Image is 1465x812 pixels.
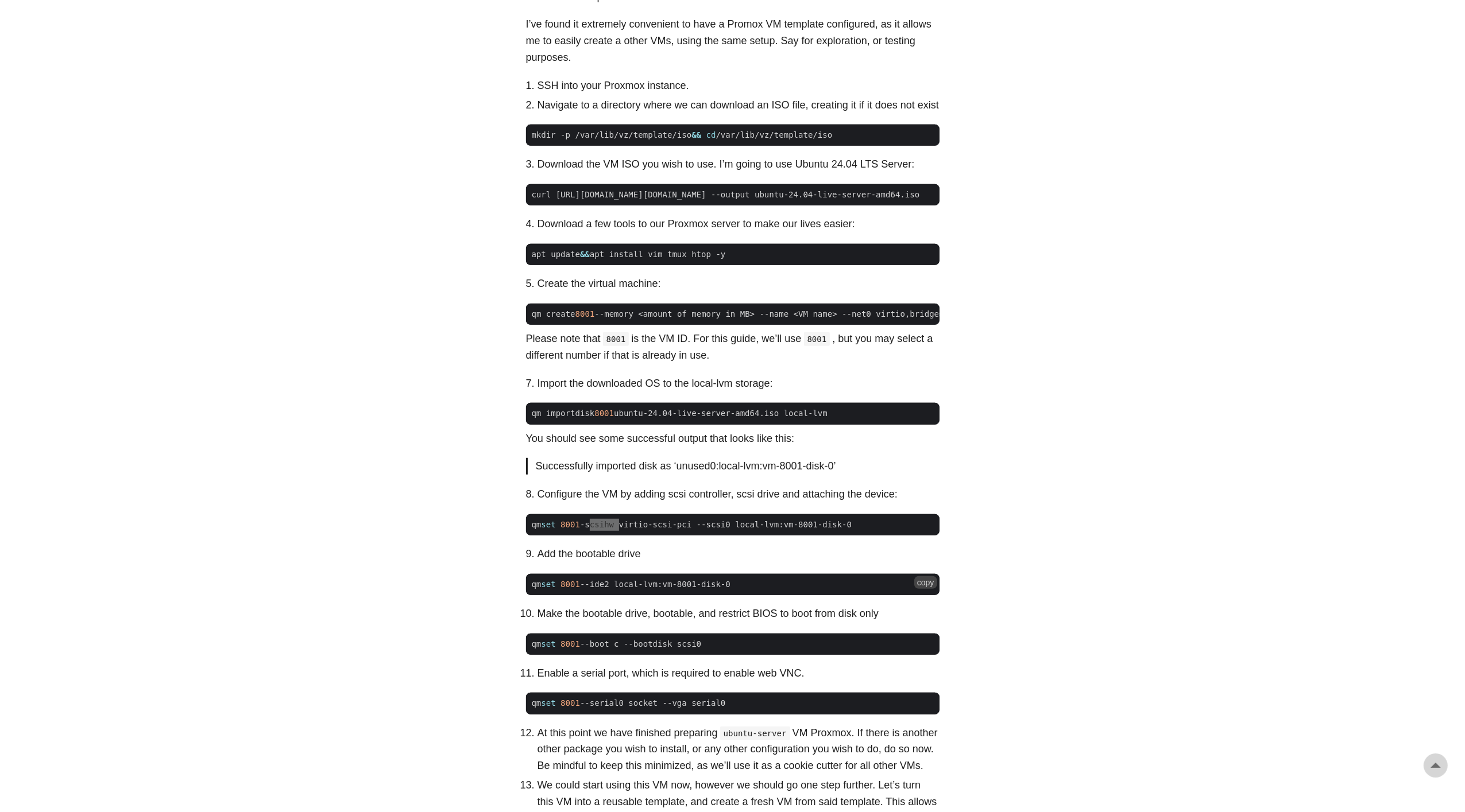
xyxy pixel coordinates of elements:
[561,580,580,589] span: 8001
[538,725,940,774] p: At this point we have finished preparing VM Proxmox. If there is another other package you wish t...
[526,430,940,447] p: You should see some successful output that looks like this:
[538,275,940,292] li: Create the virtual machine:
[538,605,940,622] li: Make the bootable drive, bootable, and restrict BIOS to boot from disk only
[538,97,940,114] li: Navigate to a directory where we can download an ISO file, creating it if it does not exist
[706,130,716,139] span: cd
[526,331,940,364] p: Please note that is the VM ID. For this guide, we’ll use , but you may select a different number ...
[526,638,708,650] span: qm --boot c --bootdisk scsi0
[538,665,940,682] li: Enable a serial port, which is required to enable web VNC.
[603,332,629,346] code: 8001
[538,77,940,94] li: SSH into your Proxmox instance.
[561,698,580,708] span: 8001
[538,546,940,562] li: Add the bootable drive
[526,308,974,320] span: qm create --memory <amount of memory in MB> --name <VM name> --net0 virtio,bridge vmbr0
[536,458,931,475] p: Successfully imported disk as ‘unused0:local-lvm:vm-8001-disk-0’
[526,16,940,65] p: I’ve found it extremely convenient to have a Promox VM template configured, as it allows me to ea...
[561,520,580,529] span: 8001
[526,248,732,261] span: apt update apt install vim tmux htop -y
[804,332,830,346] code: 8001
[541,520,555,529] span: set
[575,309,595,318] span: 8001
[720,726,790,740] code: ubuntu-server
[538,486,940,503] li: Configure the VM by adding scsi controller, scsi drive and attaching the device:
[541,698,555,708] span: set
[541,580,555,589] span: set
[526,697,732,709] span: qm --serial0 socket --vga serial0
[1424,753,1448,778] a: go to top
[914,576,937,589] button: copy
[939,309,944,318] span: =
[538,375,940,392] li: Import the downloaded OS to the local-lvm storage:
[580,250,590,259] span: &&
[594,409,614,418] span: 8001
[538,156,940,173] li: Download the VM ISO you wish to use. I’m going to use Ubuntu 24.04 LTS Server:
[526,129,838,141] span: mkdir -p /var/lib/vz/template/iso /var/lib/vz/template/iso
[526,578,736,590] span: qm --ide2 local-lvm:vm-8001-disk-0
[691,130,701,139] span: &&
[538,216,940,232] li: Download a few tools to our Proxmox server to make our lives easier:
[541,639,555,648] span: set
[561,639,580,648] span: 8001
[526,519,858,531] span: qm -scsihw virtio-scsi-pci --scsi0 local-lvm:vm-8001-disk-0
[526,189,926,201] span: curl [URL][DOMAIN_NAME][DOMAIN_NAME] --output ubuntu-24.04-live-server-amd64.iso
[526,407,833,419] span: qm importdisk ubuntu-24.04-live-server-amd64.iso local-lvm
